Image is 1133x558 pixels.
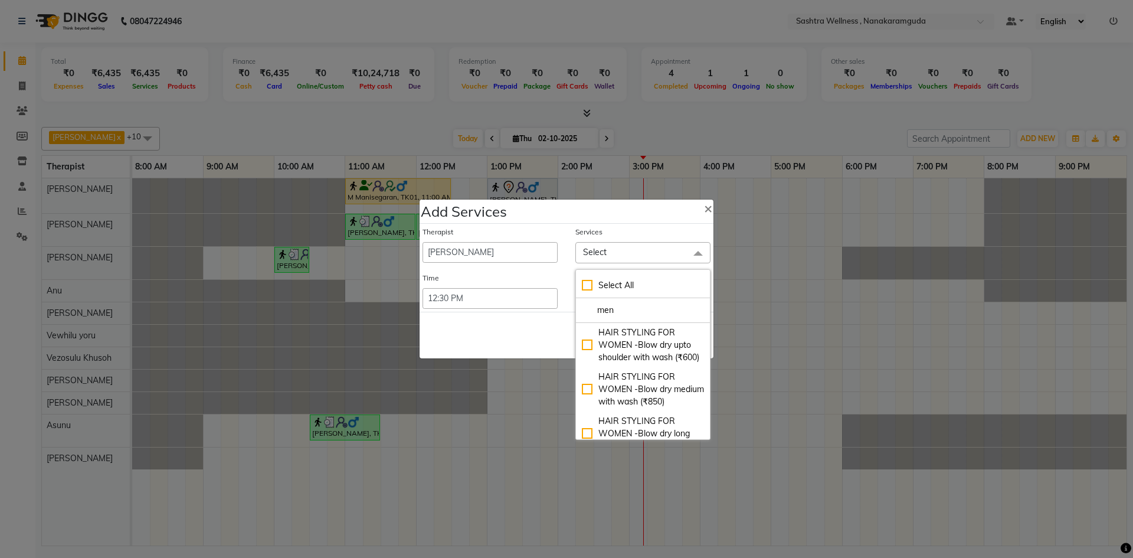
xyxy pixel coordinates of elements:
[582,371,704,408] div: HAIR STYLING FOR WOMEN -Blow dry medium with wash (₹850)
[582,304,704,316] input: multiselect-search
[421,201,507,222] h4: Add Services
[582,279,704,292] div: Select All
[695,191,722,224] button: Close
[704,199,712,217] span: ×
[575,227,602,237] label: Services
[423,273,439,283] label: Time
[583,247,607,257] span: Select
[582,327,704,364] div: HAIR STYLING FOR WOMEN -Blow dry upto shoulder with wash (₹600)
[423,227,453,237] label: Therapist
[582,415,704,452] div: HAIR STYLING FOR WOMEN -Blow dry long with wash (₹1050)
